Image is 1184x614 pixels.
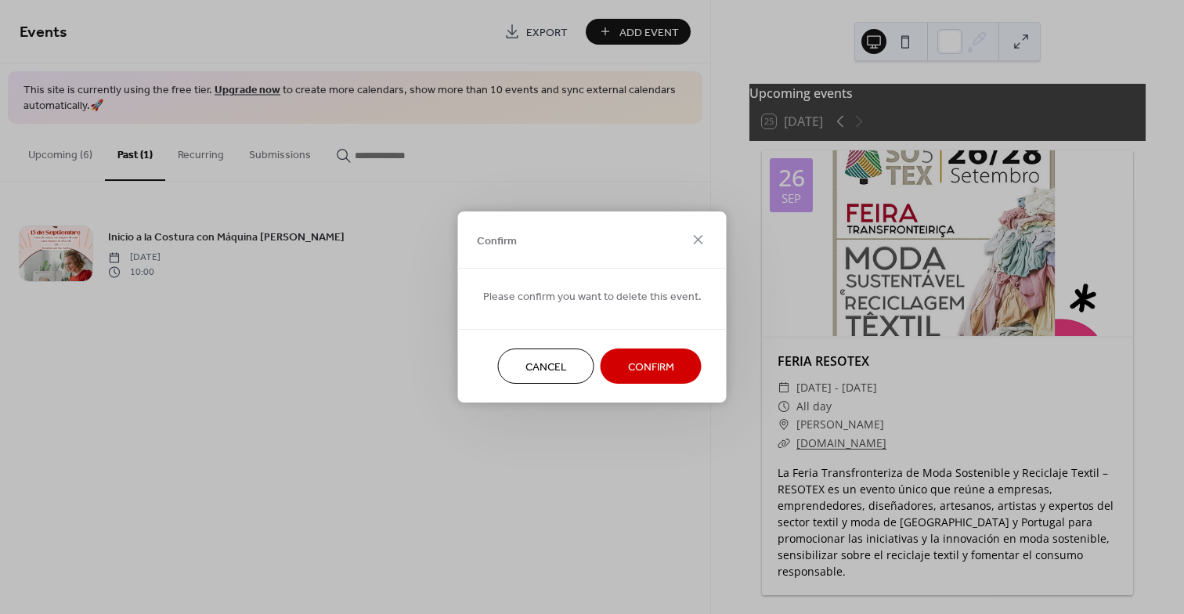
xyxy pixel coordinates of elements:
button: Cancel [498,349,594,384]
span: Confirm [628,359,674,376]
button: Confirm [601,349,702,384]
span: Please confirm you want to delete this event. [483,289,702,305]
span: Confirm [477,233,517,249]
span: Cancel [525,359,567,376]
